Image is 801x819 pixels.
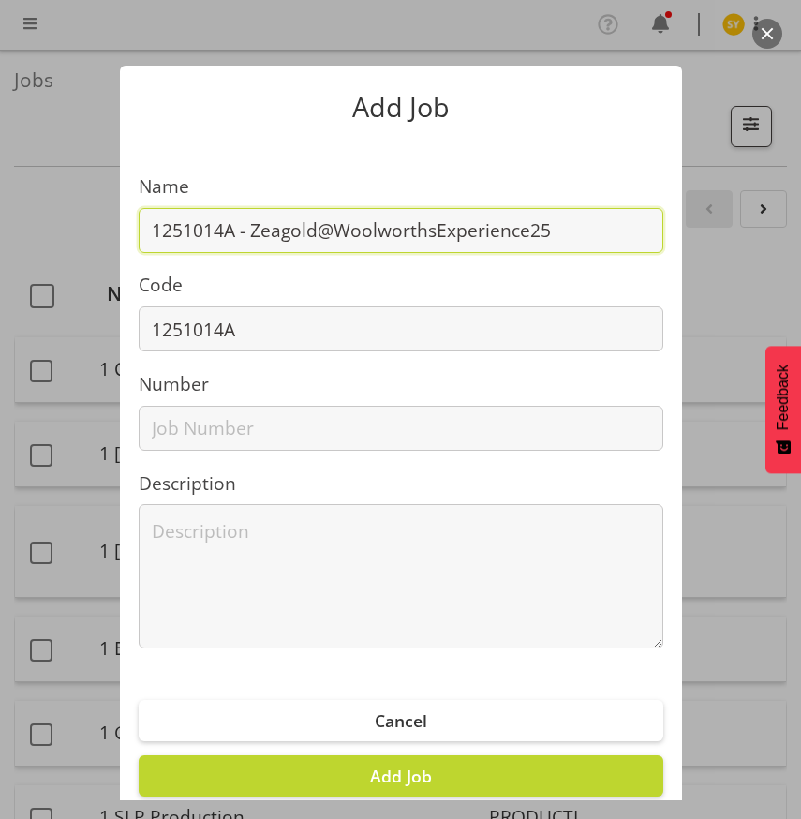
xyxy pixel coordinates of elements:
[139,306,663,351] input: Job Code
[139,173,663,201] label: Name
[139,406,663,451] input: Job Number
[139,470,663,498] label: Description
[370,765,432,787] span: Add Job
[139,700,663,741] button: Cancel
[139,94,663,121] p: Add Job
[139,755,663,797] button: Add Job
[375,709,427,732] span: Cancel
[775,365,792,430] span: Feedback
[139,371,663,398] label: Number
[139,208,663,253] input: Job Name
[139,272,663,299] label: Code
[765,346,801,473] button: Feedback - Show survey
